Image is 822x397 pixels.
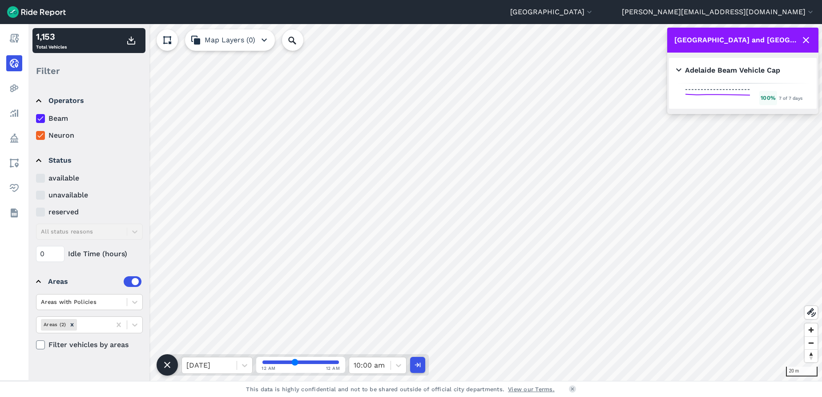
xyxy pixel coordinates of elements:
h1: [GEOGRAPHIC_DATA] and [GEOGRAPHIC_DATA] Trial Area [674,35,801,45]
a: Analyze [6,105,22,121]
summary: Operators [36,88,141,113]
a: Health [6,180,22,196]
button: [GEOGRAPHIC_DATA] [510,7,594,17]
summary: Status [36,148,141,173]
label: Beam [36,113,143,124]
h2: Adelaide Beam Vehicle Cap [676,65,780,76]
a: View our Terms. [508,385,555,393]
a: Heatmaps [6,80,22,96]
a: Areas [6,155,22,171]
summary: Areas [36,269,141,294]
div: 100 % [759,91,777,105]
span: 12 AM [326,365,340,372]
a: Realtime [6,55,22,71]
label: Neuron [36,130,143,141]
label: available [36,173,143,184]
a: Datasets [6,205,22,221]
button: Reset bearing to north [805,349,818,362]
label: reserved [36,207,143,217]
a: Report [6,30,22,46]
div: Idle Time (hours) [36,246,143,262]
label: Filter vehicles by areas [36,340,143,350]
input: Search Location or Vehicles [282,29,318,51]
button: [PERSON_NAME][EMAIL_ADDRESS][DOMAIN_NAME] [622,7,815,17]
a: Policy [6,130,22,146]
button: Zoom in [805,323,818,336]
div: Filter [32,57,145,85]
div: Areas [48,276,141,287]
button: Map Layers (0) [185,29,275,51]
canvas: Map [28,24,822,381]
div: 7 of 7 days [779,94,802,102]
div: Areas (2) [41,319,67,330]
div: Remove Areas (2) [67,319,77,330]
label: unavailable [36,190,143,201]
img: Ride Report [7,6,66,18]
button: Zoom out [805,336,818,349]
div: 20 m [786,367,818,377]
span: 12 AM [262,365,276,372]
div: Total Vehicles [36,30,67,51]
div: 1,153 [36,30,67,43]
